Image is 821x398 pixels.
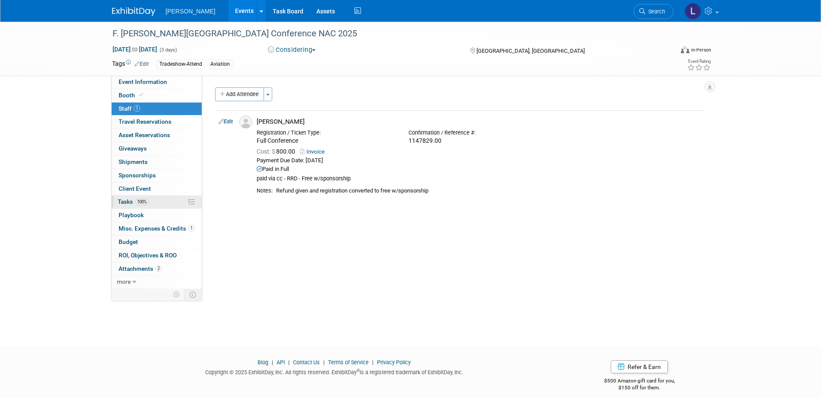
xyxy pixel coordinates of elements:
a: Invoice [300,148,328,155]
td: Tags [112,59,149,69]
img: ExhibitDay [112,7,155,16]
span: | [370,359,376,366]
span: more [117,278,131,285]
div: Event Rating [687,59,711,64]
div: Registration / Ticket Type: [257,129,396,136]
span: Search [645,8,665,15]
a: Edit [135,61,149,67]
div: Copyright © 2025 ExhibitDay, Inc. All rights reserved. ExhibitDay is a registered trademark of Ex... [112,366,557,376]
td: Personalize Event Tab Strip [169,289,184,300]
span: Tasks [118,198,149,205]
div: [PERSON_NAME] [257,118,699,126]
span: Event Information [119,78,167,85]
a: Staff1 [112,103,202,116]
a: Blog [258,359,268,366]
span: Staff [119,105,140,112]
span: 1 [188,225,195,231]
div: $500 Amazon gift card for you, [570,372,709,392]
div: Paid in Full [257,166,699,173]
a: Asset Reservations [112,129,202,142]
span: [GEOGRAPHIC_DATA], [GEOGRAPHIC_DATA] [477,48,585,54]
a: ROI, Objectives & ROO [112,249,202,262]
span: (3 days) [159,47,177,53]
a: Tasks100% [112,196,202,209]
a: Attachments2 [112,263,202,276]
a: Refer & Earn [611,360,668,373]
span: Misc. Expenses & Credits [119,225,195,232]
a: Contact Us [293,359,320,366]
span: 2 [155,265,162,272]
span: Booth [119,92,145,99]
a: Giveaways [112,142,202,155]
div: Confirmation / Reference #: [409,129,547,136]
a: Search [634,4,673,19]
a: Travel Reservations [112,116,202,128]
span: | [321,359,327,366]
sup: ® [357,368,360,373]
div: Payment Due Date: [DATE] [257,157,699,164]
a: more [112,276,202,289]
span: [DATE] [DATE] [112,45,158,53]
span: Shipments [119,158,148,165]
span: Sponsorships [119,172,156,179]
span: | [286,359,292,366]
a: Playbook [112,209,202,222]
i: Booth reservation complete [139,93,143,97]
span: Playbook [119,212,144,218]
a: API [277,359,285,366]
div: In-Person [691,47,711,53]
span: ROI, Objectives & ROO [119,252,177,259]
span: Budget [119,238,138,245]
button: Add Attendee [215,87,264,101]
span: Giveaways [119,145,147,152]
a: Budget [112,236,202,249]
img: Associate-Profile-5.png [239,116,252,128]
div: Event Format [622,45,712,58]
span: to [131,46,139,53]
span: Cost: $ [257,148,276,155]
span: Attachments [119,265,162,272]
td: Toggle Event Tabs [184,289,202,300]
div: Aviation [208,60,232,69]
span: [PERSON_NAME] [166,8,216,15]
div: Tradeshow-Attend [157,60,205,69]
div: Full Conference [257,137,396,145]
div: F. [PERSON_NAME][GEOGRAPHIC_DATA] Conference NAC 2025 [109,26,660,42]
img: Format-Inperson.png [681,46,689,53]
span: 800.00 [257,148,299,155]
span: 100% [135,199,149,205]
img: Lindsey Wolanczyk [685,3,701,19]
span: | [270,359,275,366]
span: Asset Reservations [119,132,170,138]
div: 1147829.00 [409,137,547,145]
button: Considering [265,45,319,55]
a: Misc. Expenses & Credits1 [112,222,202,235]
a: Edit [219,119,233,125]
a: Terms of Service [328,359,369,366]
span: Travel Reservations [119,118,171,125]
a: Privacy Policy [377,359,411,366]
span: 1 [134,105,140,112]
a: Shipments [112,156,202,169]
a: Sponsorships [112,169,202,182]
span: Client Event [119,185,151,192]
div: Refund given and registration converted to free w/sponsorship [276,187,699,195]
div: Notes: [257,187,273,194]
a: Booth [112,89,202,102]
div: $150 off for them. [570,384,709,392]
div: paid via cc - RRD - Free w/sponsorship [257,175,699,183]
a: Client Event [112,183,202,196]
a: Event Information [112,76,202,89]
